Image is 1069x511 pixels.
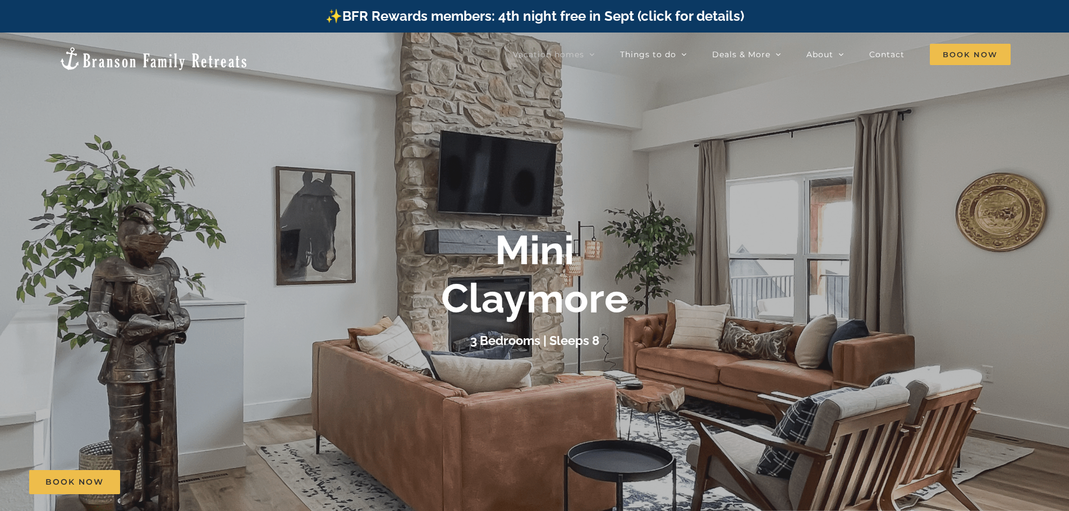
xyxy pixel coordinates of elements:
[58,46,249,71] img: Branson Family Retreats Logo
[620,50,676,58] span: Things to do
[29,470,120,494] a: Book Now
[325,8,744,24] a: ✨BFR Rewards members: 4th night free in Sept (click for details)
[712,43,781,66] a: Deals & More
[869,50,905,58] span: Contact
[930,44,1011,65] span: Book Now
[441,226,628,322] b: Mini Claymore
[513,43,595,66] a: Vacation homes
[869,43,905,66] a: Contact
[806,50,833,58] span: About
[513,50,584,58] span: Vacation homes
[513,43,1011,66] nav: Main Menu
[470,333,599,348] h3: 3 Bedrooms | Sleeps 8
[45,477,104,487] span: Book Now
[620,43,687,66] a: Things to do
[712,50,770,58] span: Deals & More
[806,43,844,66] a: About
